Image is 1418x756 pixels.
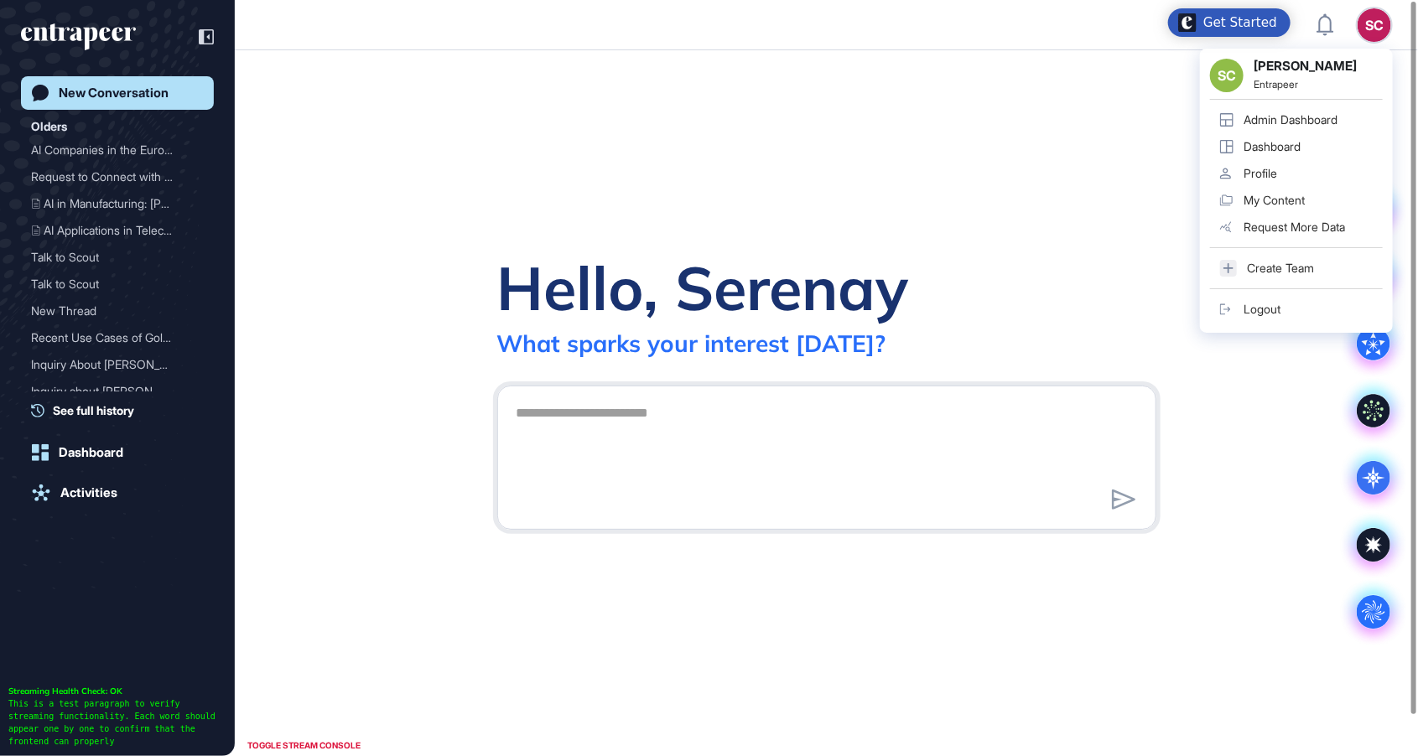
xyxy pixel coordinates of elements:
div: Talk to Scout [31,244,190,271]
div: New Thread [31,298,204,324]
div: What sparks your interest [DATE]? [497,329,886,358]
a: Dashboard [21,436,214,469]
div: AI Companies in the European Finance Industry [31,137,204,163]
div: Activities [60,485,117,500]
div: Recent Use Cases of Gold ... [31,324,190,351]
div: entrapeer-logo [21,23,136,50]
div: Olders [31,117,67,137]
div: Talk to Scout [31,244,204,271]
div: Inquiry about [PERSON_NAME] [31,378,190,405]
div: New Conversation [59,85,169,101]
div: Request to Connect with Tracy [31,163,204,190]
div: Inquiry About [PERSON_NAME] [31,351,190,378]
div: AI in Manufacturing: [PERSON_NAME]... [31,190,190,217]
div: Dashboard [59,445,123,460]
div: Talk to Scout [31,271,190,298]
div: Inquiry About REESE [31,351,204,378]
div: New Thread [31,298,190,324]
div: Open Get Started checklist [1168,8,1291,37]
a: See full history [31,401,214,419]
div: Talk to Scout [31,271,204,298]
div: Hello, Serenay [497,250,909,325]
div: AI in Manufacturing: Transforming Processes and Enhancing Efficiency [31,190,204,217]
div: AI Companies in the Europ... [31,137,190,163]
div: Inquiry about Reese [31,378,204,405]
div: TOGGLE STREAM CONSOLE [243,735,365,756]
div: Request to Connect with T... [31,163,190,190]
a: New Conversation [21,76,214,110]
img: launcher-image-alternative-text [1178,13,1197,32]
div: AI Applications in Telecommunications: A Comprehensive Scouting Report [31,217,204,244]
div: Get Started [1203,14,1277,31]
span: See full history [53,401,134,419]
div: Recent Use Cases of Gold in the Financial Landscape [31,324,204,351]
a: Activities [21,476,214,510]
button: SC [1358,8,1391,42]
div: AI Applications in Teleco... [31,217,190,244]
